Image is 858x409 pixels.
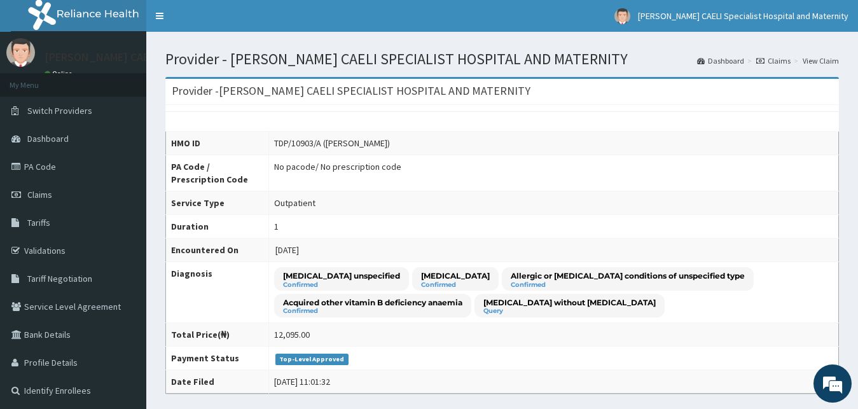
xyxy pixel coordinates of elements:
th: Duration [166,215,269,239]
a: View Claim [803,55,839,66]
th: Date Filed [166,370,269,394]
th: HMO ID [166,132,269,155]
th: Encountered On [166,239,269,262]
img: User Image [6,38,35,67]
h3: Provider - [PERSON_NAME] CAELI SPECIALIST HOSPITAL AND MATERNITY [172,85,530,97]
span: Tariff Negotiation [27,273,92,284]
small: Confirmed [283,308,462,314]
span: Switch Providers [27,105,92,116]
span: Tariffs [27,217,50,228]
a: Dashboard [697,55,744,66]
h1: Provider - [PERSON_NAME] CAELI SPECIALIST HOSPITAL AND MATERNITY [165,51,839,67]
p: [MEDICAL_DATA] without [MEDICAL_DATA] [483,297,656,308]
span: Dashboard [27,133,69,144]
p: [MEDICAL_DATA] unspecified [283,270,400,281]
div: Outpatient [274,197,315,209]
th: Payment Status [166,347,269,370]
div: 1 [274,220,279,233]
th: Diagnosis [166,262,269,323]
div: No pacode / No prescription code [274,160,401,173]
small: Query [483,308,656,314]
div: TDP/10903/A ([PERSON_NAME]) [274,137,390,149]
th: Service Type [166,191,269,215]
span: Top-Level Approved [275,354,349,365]
th: Total Price(₦) [166,323,269,347]
span: Claims [27,189,52,200]
img: User Image [614,8,630,24]
a: Claims [756,55,791,66]
span: [PERSON_NAME] CAELI Specialist Hospital and Maternity [638,10,848,22]
p: [MEDICAL_DATA] [421,270,490,281]
a: Online [45,69,75,78]
div: [DATE] 11:01:32 [274,375,330,388]
small: Confirmed [511,282,745,288]
small: Confirmed [421,282,490,288]
p: Allergic or [MEDICAL_DATA] conditions of unspecified type [511,270,745,281]
p: Acquired other vitamin B deficiency anaemia [283,297,462,308]
th: PA Code / Prescription Code [166,155,269,191]
p: [PERSON_NAME] CAELI Specialist Hospital and Maternity [45,52,326,63]
span: [DATE] [275,244,299,256]
div: 12,095.00 [274,328,310,341]
small: Confirmed [283,282,400,288]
